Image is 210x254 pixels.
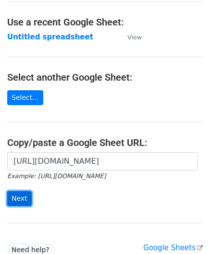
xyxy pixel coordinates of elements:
[162,208,210,254] iframe: Chat Widget
[7,152,198,170] input: Paste your Google Sheet URL here
[7,33,93,41] a: Untitled spreadsheet
[127,34,142,41] small: View
[143,243,203,252] a: Google Sheets
[7,191,32,206] input: Next
[7,137,203,148] h4: Copy/paste a Google Sheet URL:
[7,90,43,105] a: Select...
[7,16,203,28] h4: Use a recent Google Sheet:
[7,72,203,83] h4: Select another Google Sheet:
[7,172,106,180] small: Example: [URL][DOMAIN_NAME]
[118,33,142,41] a: View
